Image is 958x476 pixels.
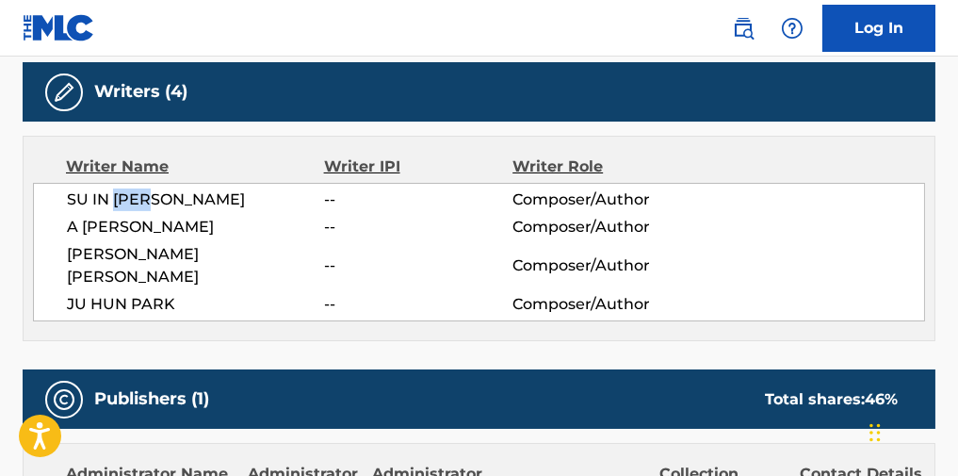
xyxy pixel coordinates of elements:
[512,254,684,277] span: Composer/Author
[765,388,898,411] div: Total shares:
[94,81,187,103] h5: Writers (4)
[512,156,684,178] div: Writer Role
[324,216,512,238] span: --
[94,388,209,410] h5: Publishers (1)
[864,386,958,476] iframe: Chat Widget
[512,189,684,211] span: Composer/Author
[324,254,512,277] span: --
[773,9,811,47] div: Help
[67,216,324,238] span: A [PERSON_NAME]
[781,17,804,40] img: help
[66,156,324,178] div: Writer Name
[67,189,324,211] span: SU IN [PERSON_NAME]
[732,17,755,40] img: search
[53,81,75,104] img: Writers
[67,293,324,316] span: JU HUN PARK
[869,404,881,461] div: Drag
[23,14,95,41] img: MLC Logo
[324,293,512,316] span: --
[67,243,324,288] span: [PERSON_NAME] [PERSON_NAME]
[512,216,684,238] span: Composer/Author
[724,9,762,47] a: Public Search
[324,189,512,211] span: --
[822,5,935,52] a: Log In
[53,388,75,411] img: Publishers
[512,293,684,316] span: Composer/Author
[324,156,513,178] div: Writer IPI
